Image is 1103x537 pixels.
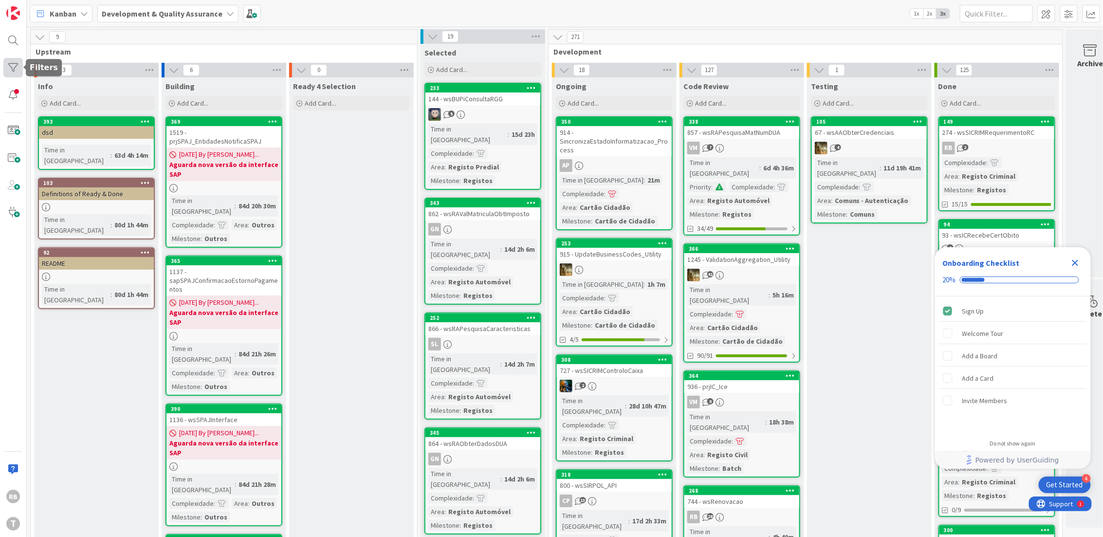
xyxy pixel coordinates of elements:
div: Checklist items [935,296,1091,433]
span: : [460,175,461,186]
div: 28d 10h 47m [626,401,669,411]
span: : [460,405,461,416]
span: : [500,359,502,370]
div: Time in [GEOGRAPHIC_DATA] [428,239,500,260]
b: Development & Quality Assurance [102,9,222,19]
div: Milestone [169,381,201,392]
div: 252866 - wsRAPesquisaCaracteristicas [425,314,540,335]
div: Milestone [942,185,974,195]
div: VM [687,142,700,154]
a: 149274 - wsSICRIMRequerimentoRCRBComplexidade:Area:Registo CriminalMilestone:Registos15/15 [938,116,1055,211]
div: 345 [425,428,540,437]
span: : [759,163,761,173]
img: JC [560,380,572,392]
div: Welcome Tour is incomplete. [939,323,1087,344]
img: JC [687,269,700,281]
div: Time in [GEOGRAPHIC_DATA] [169,343,235,365]
span: : [201,381,202,392]
span: Add Card... [568,99,599,108]
div: Time in [GEOGRAPHIC_DATA] [687,284,769,306]
div: Registo Automóvel [446,277,513,287]
div: 63d 4h 14m [112,150,151,161]
div: 364 [684,371,799,380]
div: 15d 23h [509,129,537,140]
span: 7 [707,144,714,150]
div: 20% [943,276,956,284]
span: : [444,162,446,172]
div: GN [425,223,540,236]
div: 3901136 - wsSPAJInterface [166,405,281,426]
div: Comuns - Autenticação [832,195,911,206]
div: 253 [557,239,672,248]
div: Cartão de Cidadão [592,320,658,331]
span: : [773,182,775,192]
span: 5 [448,111,455,117]
div: 365 [171,258,281,264]
div: 144 - wsBUPiConsultaRGG [425,93,540,105]
div: Complexidade [428,148,473,159]
span: : [604,188,606,199]
div: Complexidade [560,188,604,199]
span: : [831,195,832,206]
div: Cartão Cidadão [705,322,760,333]
span: Add Card... [950,99,981,108]
div: 369 [171,118,281,125]
a: 10567 - wsAAObterCredenciaisJCTime in [GEOGRAPHIC_DATA]:11d 19h 41mComplexidade:Area:Comuns - Aut... [811,116,928,223]
div: VM [687,396,700,408]
div: 365 [166,257,281,265]
span: : [110,220,112,230]
span: : [846,209,847,220]
div: 857 - wsRAPesquisaMatNumDUA [684,126,799,139]
span: : [880,163,882,173]
div: 149274 - wsSICRIMRequerimentoRC [939,117,1054,139]
div: Area [232,220,248,230]
div: JC [812,142,927,154]
div: Area [232,368,248,378]
div: VM [684,396,799,408]
div: Cartão de Cidadão [720,336,785,347]
div: Time in [GEOGRAPHIC_DATA] [687,411,765,433]
div: 103 [43,180,154,186]
span: 4/5 [570,334,579,345]
div: Outros [202,233,230,244]
div: 93 - wsICRecebeCertObito [939,229,1054,241]
input: Quick Filter... [960,5,1033,22]
div: Area [560,306,576,317]
div: 3651137 - sapSPAJConfirmacaoEstornoPagamentos [166,257,281,296]
div: 253915 - UpdateBusinessCodes_Utility [557,239,672,260]
div: RB [942,142,955,154]
div: 92 [43,249,154,256]
a: 3901136 - wsSPAJInterface[DATE] By [PERSON_NAME]...Aguarda nova versão da interface SAPTime in [G... [165,404,282,526]
img: Visit kanbanzone.com [6,6,20,20]
div: Sign Up [962,305,984,317]
span: : [703,195,705,206]
span: 4 [947,244,954,251]
span: : [235,201,236,211]
div: Add a Card is incomplete. [939,368,1087,389]
span: : [201,233,202,244]
div: 92README [39,248,154,270]
span: : [444,277,446,287]
div: Registo Criminal [960,171,1018,182]
div: 343862 - wsRAValMatriculaObtImposto [425,199,540,220]
span: Add Card... [436,65,467,74]
div: Time in [GEOGRAPHIC_DATA] [560,175,643,185]
div: SL [428,338,441,351]
div: Close Checklist [1067,255,1083,271]
div: 233 [425,84,540,93]
div: 345864 - wsRAObterDadosDUA [425,428,540,450]
div: 915 - UpdateBusinessCodes_Utility [557,248,672,260]
div: Area [428,277,444,287]
div: Registos [461,405,495,416]
div: 105 [816,118,927,125]
span: 2 [580,382,586,389]
div: 366 [684,244,799,253]
div: 149 [939,117,1054,126]
div: 1 [51,4,53,12]
div: AP [560,159,572,172]
div: 84d 20h 30m [236,201,278,211]
div: 14d 2h 7m [502,359,537,370]
div: 94 [944,221,1054,228]
span: : [958,171,960,182]
div: Registos [461,290,495,301]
